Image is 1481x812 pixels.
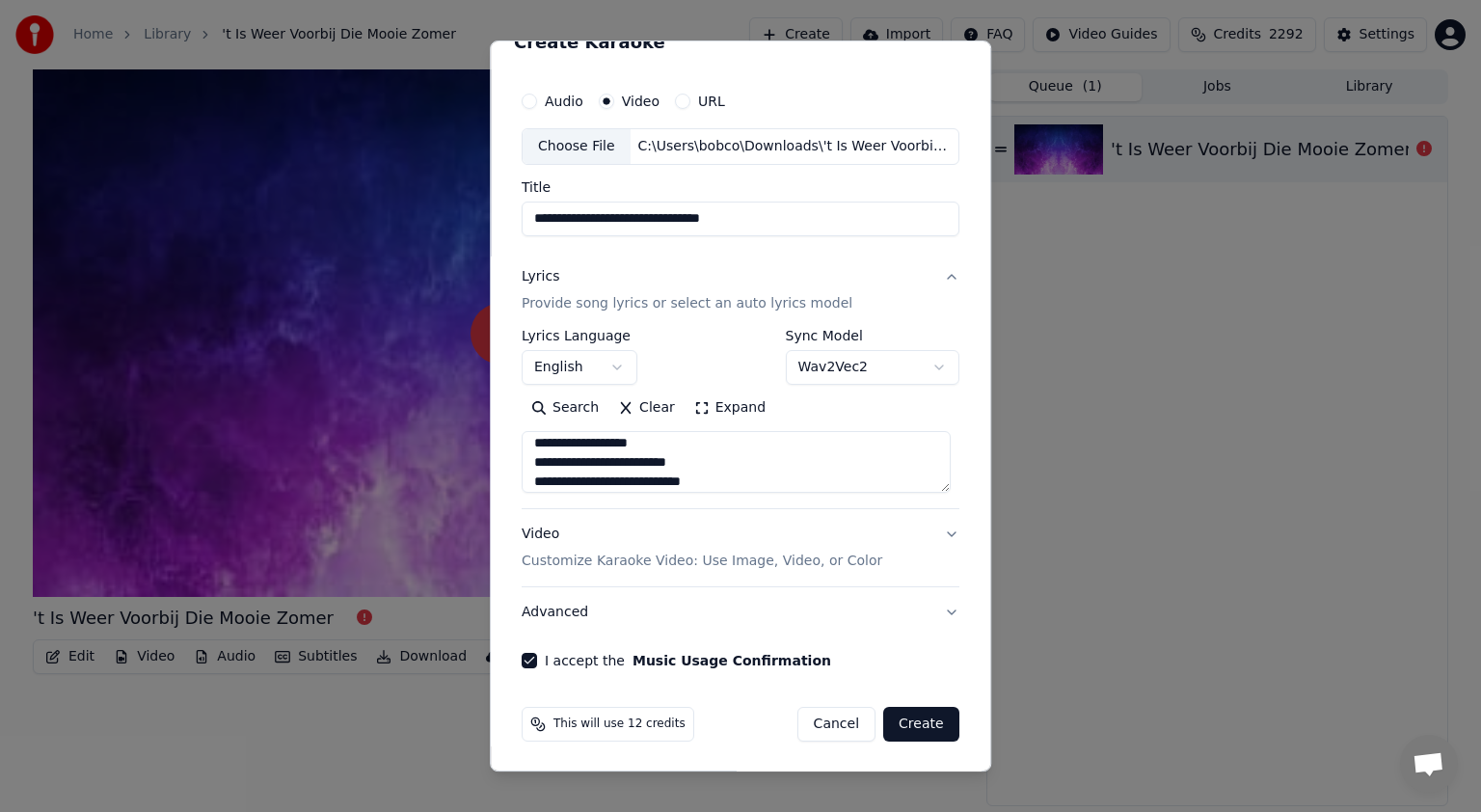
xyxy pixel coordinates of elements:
[786,329,959,342] label: Sync Model
[522,180,959,194] label: Title
[522,329,637,342] label: Lyrics Language
[522,252,959,329] button: LyricsProvide song lyrics or select an auto lyrics model
[631,137,958,156] div: C:\Users\bobco\Downloads\'t Is Weer Voorbij Die Mooie Zomer.mp4
[698,95,725,108] label: URL
[522,587,959,637] button: Advanced
[522,552,882,571] p: Customize Karaoke Video: Use Image, Video, or Color
[685,392,775,423] button: Expand
[522,329,959,508] div: LyricsProvide song lyrics or select an auto lyrics model
[797,707,875,742] button: Cancel
[633,654,831,667] button: I accept the
[523,129,631,164] div: Choose File
[522,509,959,586] button: VideoCustomize Karaoke Video: Use Image, Video, or Color
[522,294,852,313] p: Provide song lyrics or select an auto lyrics model
[545,95,583,108] label: Audio
[514,34,967,51] h2: Create Karaoke
[545,654,831,667] label: I accept the
[522,392,608,423] button: Search
[622,95,660,108] label: Video
[522,525,882,571] div: Video
[522,267,559,286] div: Lyrics
[608,392,685,423] button: Clear
[883,707,959,742] button: Create
[553,717,686,732] span: This will use 12 credits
